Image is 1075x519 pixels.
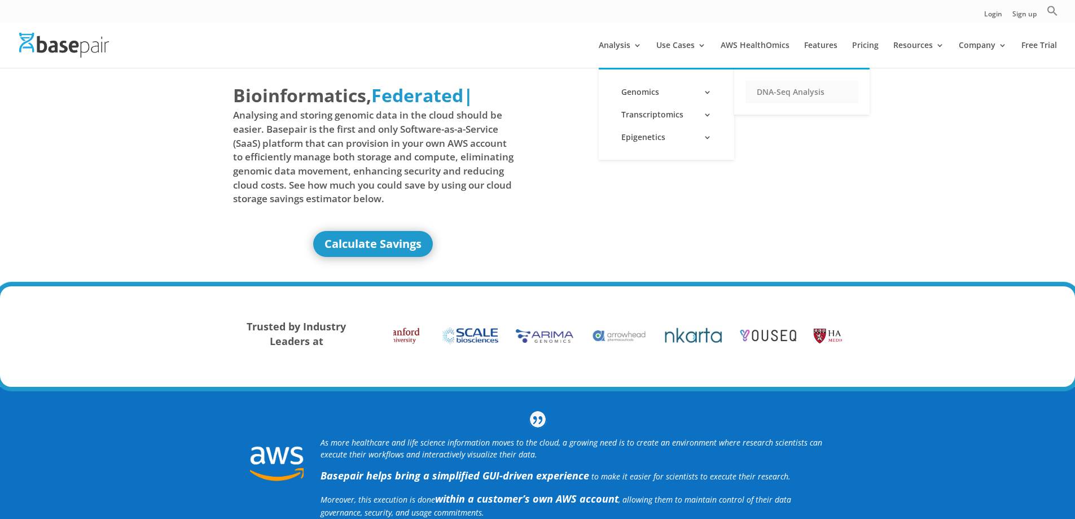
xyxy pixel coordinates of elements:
svg: Search [1047,5,1058,16]
i: As more healthcare and life science information moves to the cloud, a growing need is to create a... [321,437,822,460]
span: Moreover, this execution is done , allowing them to maintain control of their data governance, se... [321,494,791,518]
a: Company [959,41,1007,68]
span: Bioinformatics, [233,82,371,108]
a: Pricing [852,41,879,68]
a: Login [984,11,1002,23]
a: Free Trial [1021,41,1057,68]
a: Features [804,41,837,68]
a: DNA-Seq Analysis [745,81,858,103]
span: Analysing and storing genomic data in the cloud should be easier. Basepair is the first and only ... [233,108,514,206]
a: Analysis [599,41,642,68]
strong: Basepair helps bring a simplified GUI-driven experience [321,469,589,482]
a: Epigenetics [610,126,723,149]
iframe: Basepair - NGS Analysis Simplified [546,82,827,241]
a: Transcriptomics [610,103,723,126]
span: Federated [371,83,463,107]
strong: Trusted by Industry Leaders at [247,320,346,348]
a: AWS HealthOmics [721,41,789,68]
b: within a customer’s own AWS account [435,492,618,505]
span: | [463,83,473,107]
img: Basepair [19,33,109,57]
a: Sign up [1012,11,1037,23]
a: Genomics [610,81,723,103]
iframe: Drift Widget Chat Controller [858,438,1061,505]
a: Use Cases [656,41,706,68]
a: Calculate Savings [313,231,433,257]
a: Search Icon Link [1047,5,1058,23]
a: Resources [893,41,944,68]
span: to make it easier for scientists to execute their research. [591,471,791,482]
